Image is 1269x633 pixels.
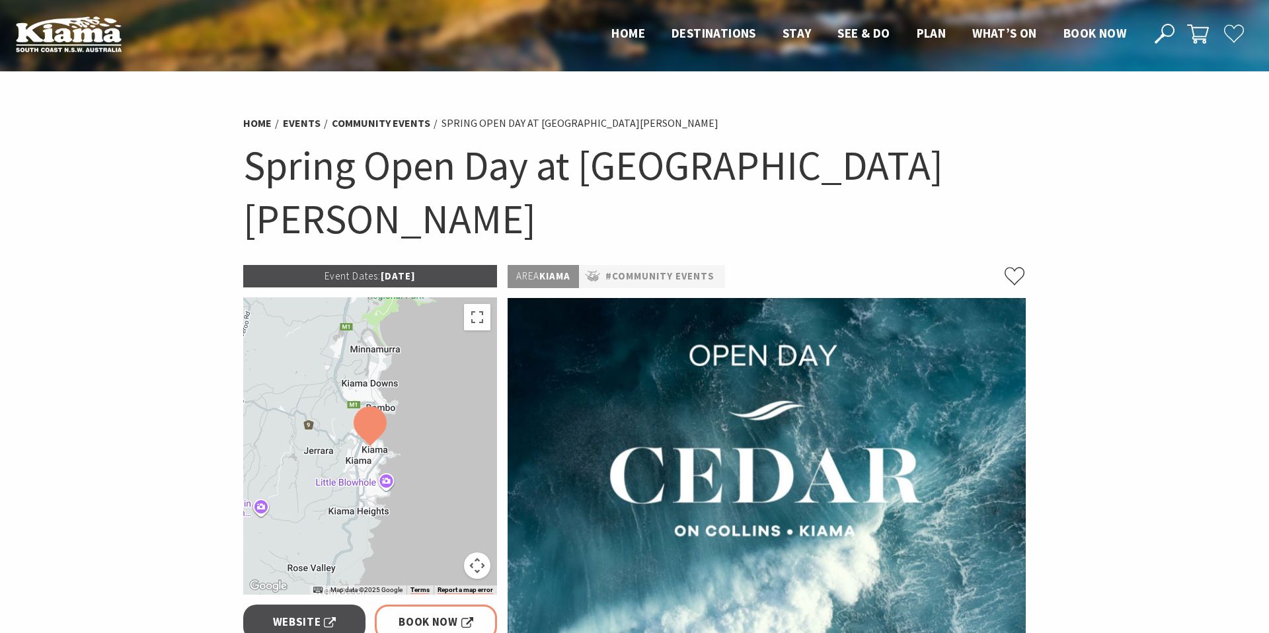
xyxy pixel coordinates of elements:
span: Event Dates: [325,270,381,282]
span: Destinations [672,25,756,41]
li: Spring Open Day at [GEOGRAPHIC_DATA][PERSON_NAME] [442,115,718,132]
h1: Spring Open Day at [GEOGRAPHIC_DATA][PERSON_NAME] [243,139,1026,245]
span: Book Now [399,613,473,631]
span: Book now [1063,25,1126,41]
a: Community Events [332,116,430,130]
a: #Community Events [605,268,714,285]
a: Terms (opens in new tab) [410,586,430,594]
span: Website [273,613,336,631]
a: Open this area in Google Maps (opens a new window) [247,577,290,595]
img: Google [247,577,290,595]
span: See & Do [837,25,890,41]
span: Map data ©2025 Google [330,586,403,593]
button: Keyboard shortcuts [313,585,323,595]
span: Plan [917,25,946,41]
a: Report a map error [438,586,493,594]
span: Area [516,270,539,282]
span: What’s On [972,25,1037,41]
p: Kiama [508,265,579,288]
span: Stay [783,25,812,41]
a: Events [283,116,321,130]
button: Toggle fullscreen view [464,304,490,330]
button: Map camera controls [464,552,490,579]
nav: Main Menu [598,23,1139,45]
p: [DATE] [243,265,497,287]
span: Home [611,25,645,41]
img: Kiama Logo [16,16,122,52]
a: Home [243,116,272,130]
